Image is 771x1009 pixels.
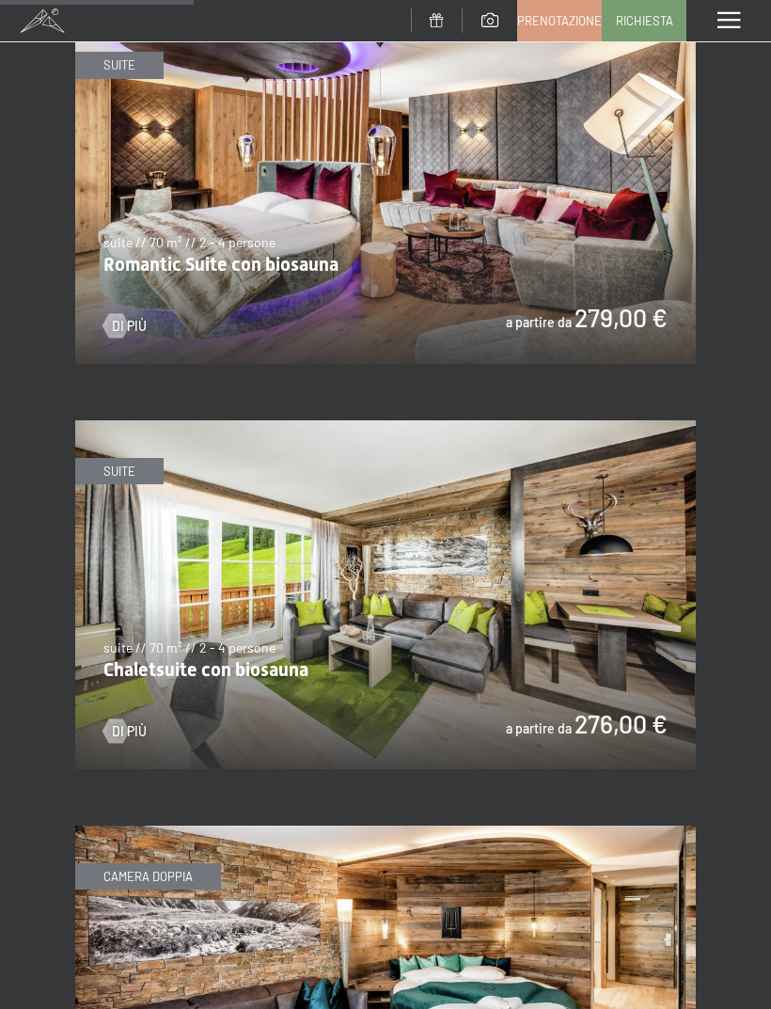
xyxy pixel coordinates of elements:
[518,1,601,40] a: Prenotazione
[103,722,147,741] a: Di più
[75,421,696,433] a: Chaletsuite con biosauna
[75,827,696,838] a: Nature Suite con sauna
[103,317,147,336] a: Di più
[616,12,673,29] span: Richiesta
[75,420,696,769] img: Chaletsuite con biosauna
[75,14,696,363] img: Romantic Suite con biosauna
[517,12,602,29] span: Prenotazione
[603,1,685,40] a: Richiesta
[112,317,147,336] span: Di più
[112,722,147,741] span: Di più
